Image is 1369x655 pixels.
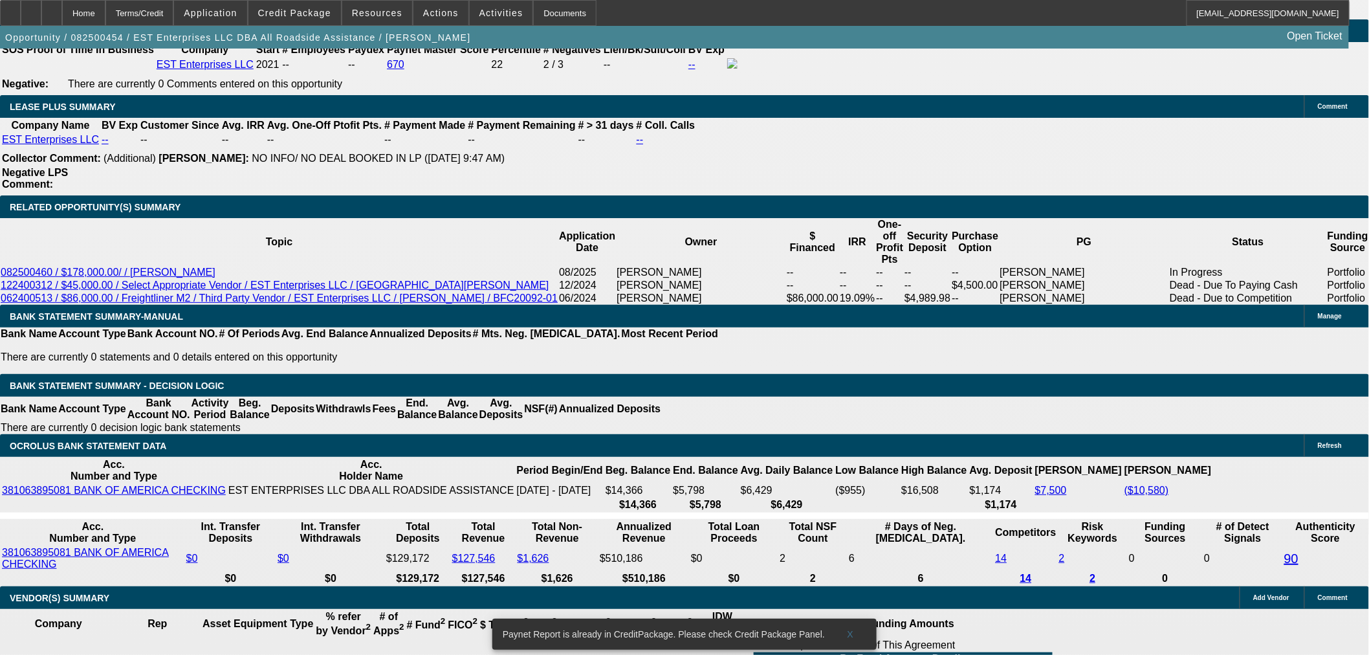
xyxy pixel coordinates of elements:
[1327,266,1369,279] td: Portfolio
[174,1,246,25] button: Application
[603,58,686,72] td: --
[1124,485,1169,496] a: ($10,580)
[407,619,446,630] b: # Fund
[252,153,505,164] span: NO INFO/ NO DEAL BOOKED IN LP ([DATE] 9:47 AM)
[875,279,904,292] td: --
[2,134,99,145] a: EST Enterprises LLC
[740,458,834,483] th: Avg. Daily Balance
[480,619,529,630] b: $ Tot Ref
[387,44,488,55] b: Paynet Master Score
[1318,442,1342,449] span: Refresh
[830,623,871,646] button: X
[690,546,778,571] td: $0
[516,484,604,497] td: [DATE] - [DATE]
[637,134,644,145] a: --
[848,629,855,639] span: X
[437,397,478,421] th: Avg. Balance
[468,120,575,131] b: # Payment Remaining
[605,484,671,497] td: $14,366
[1318,103,1348,110] span: Comment
[467,133,576,146] td: --
[157,59,254,70] a: EST Enterprises LLC
[159,153,249,164] b: [PERSON_NAME]:
[599,572,689,585] th: $510,186
[10,102,116,112] span: LEASE PLUS SUMMARY
[127,327,219,340] th: Bank Account NO.
[1169,218,1327,266] th: Status
[387,59,404,70] a: 670
[277,572,384,585] th: $0
[839,266,875,279] td: --
[373,611,404,636] b: # of Apps
[904,218,951,266] th: Security Deposit
[690,572,778,585] th: $0
[256,58,280,72] td: 2021
[10,381,225,391] span: Bank Statement Summary - Decision Logic
[901,484,967,497] td: $16,508
[219,327,281,340] th: # Of Periods
[492,59,541,71] div: 22
[1318,594,1348,601] span: Comment
[229,397,270,421] th: Beg. Balance
[875,292,904,305] td: --
[492,44,541,55] b: Percentile
[68,78,342,89] span: There are currently 0 Comments entered on this opportunity
[543,44,601,55] b: # Negatives
[248,1,341,25] button: Credit Package
[578,133,635,146] td: --
[10,311,183,322] span: BANK STATEMENT SUMMARY-MANUAL
[1128,546,1202,571] td: 0
[558,266,616,279] td: 08/2025
[372,397,397,421] th: Fees
[516,458,604,483] th: Period Begin/End
[281,327,369,340] th: Avg. End Balance
[267,133,382,146] td: --
[604,44,686,55] b: Lien/Bk/Suit/Coll
[1284,520,1368,545] th: Authenticity Score
[1035,458,1123,483] th: [PERSON_NAME]
[186,520,276,545] th: Int. Transfer Deposits
[472,327,621,340] th: # Mts. Neg. [MEDICAL_DATA].
[384,133,466,146] td: --
[600,553,688,564] div: $510,186
[637,120,695,131] b: # Coll. Calls
[616,292,786,305] td: [PERSON_NAME]
[10,593,109,603] span: VENDOR(S) SUMMARY
[672,484,738,497] td: $5,798
[951,266,999,279] td: --
[835,484,899,497] td: ($955)
[599,520,689,545] th: Annualized Revenue
[672,498,738,511] th: $5,798
[578,120,634,131] b: # > 31 days
[835,458,899,483] th: Low Balance
[452,572,516,585] th: $127,546
[1282,25,1348,47] a: Open Ticket
[951,279,999,292] td: $4,500.00
[473,617,477,627] sup: 2
[901,458,967,483] th: High Balance
[672,458,738,483] th: End. Balance
[148,618,167,629] b: Rep
[366,623,371,632] sup: 2
[448,619,478,630] b: FICO
[1059,553,1065,564] a: 2
[35,618,82,629] b: Company
[1020,573,1032,584] a: 14
[2,153,101,164] b: Collector Comment:
[191,397,230,421] th: Activity Period
[1,293,558,304] a: 062400513 / $86,000.00 / Freightliner M2 / Third Party Vendor / EST Enterprises LLC / [PERSON_NAM...
[1058,520,1127,545] th: Risk Keywords
[386,546,450,571] td: $129,172
[994,520,1057,545] th: Competitors
[616,279,786,292] td: [PERSON_NAME]
[104,153,156,164] span: (Additional)
[102,120,138,131] b: BV Exp
[605,458,671,483] th: Beg. Balance
[1,351,718,363] p: There are currently 0 statements and 0 details entered on this opportunity
[186,572,276,585] th: $0
[969,498,1033,511] th: $1,174
[904,266,951,279] td: --
[852,618,954,629] b: Prefunding Amounts
[5,32,471,43] span: Opportunity / 082500454 / EST Enterprises LLC DBA All Roadside Assistance / [PERSON_NAME]
[1169,279,1327,292] td: Dead - Due To Paying Cash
